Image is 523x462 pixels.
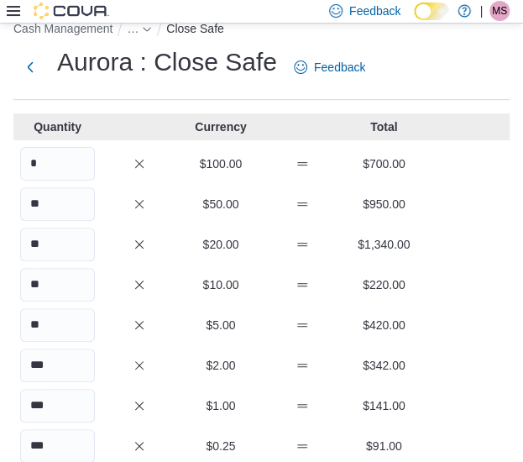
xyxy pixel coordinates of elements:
[347,276,421,293] p: $220.00
[183,196,258,213] p: $50.00
[183,357,258,374] p: $2.00
[347,438,421,454] p: $91.00
[347,118,421,135] p: Total
[183,118,258,135] p: Currency
[166,22,223,35] button: Close Safe
[314,59,365,76] span: Feedback
[20,349,95,382] input: Quantity
[20,308,95,342] input: Quantity
[489,1,510,21] div: Michele Singh
[127,22,152,35] button: See collapsed breadcrumbs - Clicking this button will toggle a popover dialog.
[13,22,112,35] button: Cash Management
[20,118,95,135] p: Quantity
[20,268,95,302] input: Quantity
[20,187,95,221] input: Quantity
[287,50,372,84] a: Feedback
[347,196,421,213] p: $950.00
[183,397,258,414] p: $1.00
[183,236,258,253] p: $20.00
[349,3,400,19] span: Feedback
[414,20,415,21] span: Dark Mode
[57,45,277,79] h1: Aurora : Close Safe
[479,1,483,21] p: |
[347,357,421,374] p: $342.00
[20,389,95,423] input: Quantity
[183,276,258,293] p: $10.00
[183,155,258,172] p: $100.00
[20,147,95,181] input: Quantity
[13,50,47,84] button: Next
[34,3,109,19] img: Cova
[347,317,421,333] p: $420.00
[183,438,258,454] p: $0.25
[347,397,421,414] p: $141.00
[142,24,152,34] svg: - Clicking this button will toggle a popover dialog.
[183,317,258,333] p: $5.00
[127,22,139,35] span: See collapsed breadcrumbs
[347,236,421,253] p: $1,340.00
[347,155,421,172] p: $700.00
[13,18,510,42] nav: An example of EuiBreadcrumbs
[20,228,95,261] input: Quantity
[414,3,449,20] input: Dark Mode
[492,1,507,21] span: MS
